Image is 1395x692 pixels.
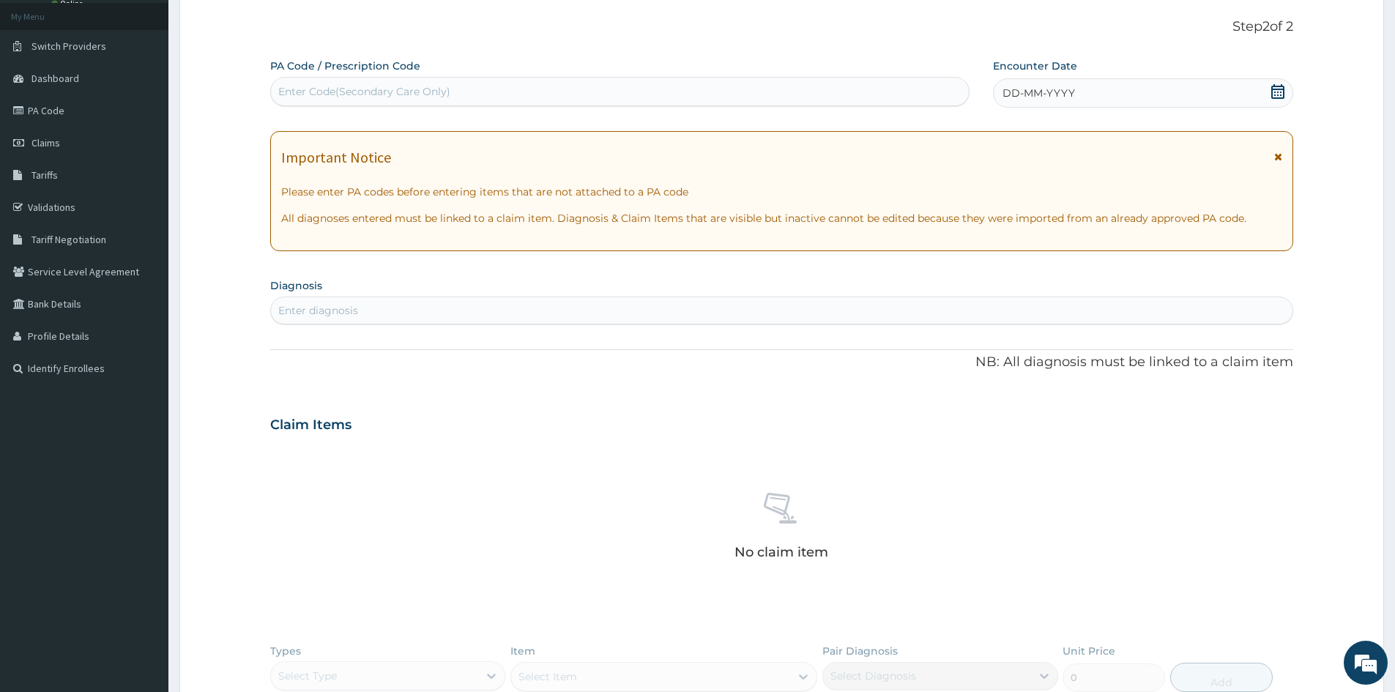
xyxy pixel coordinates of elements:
span: DD-MM-YYYY [1002,86,1075,100]
span: Claims [31,136,60,149]
span: Dashboard [31,72,79,85]
p: NB: All diagnosis must be linked to a claim item [270,353,1293,372]
span: Tariff Negotiation [31,233,106,246]
h3: Claim Items [270,417,351,434]
label: PA Code / Prescription Code [270,59,420,73]
div: Enter Code(Secondary Care Only) [278,84,450,99]
div: Chat with us now [76,82,246,101]
p: No claim item [734,545,828,559]
span: We're online! [85,185,202,332]
p: All diagnoses entered must be linked to a claim item. Diagnosis & Claim Items that are visible bu... [281,211,1282,226]
span: Tariffs [31,168,58,182]
textarea: Type your message and hit 'Enter' [7,400,279,451]
p: Step 2 of 2 [270,19,1293,35]
label: Encounter Date [993,59,1077,73]
h1: Important Notice [281,149,391,165]
div: Minimize live chat window [240,7,275,42]
label: Diagnosis [270,278,322,293]
img: d_794563401_company_1708531726252_794563401 [27,73,59,110]
div: Enter diagnosis [278,303,358,318]
p: Please enter PA codes before entering items that are not attached to a PA code [281,185,1282,199]
span: Switch Providers [31,40,106,53]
